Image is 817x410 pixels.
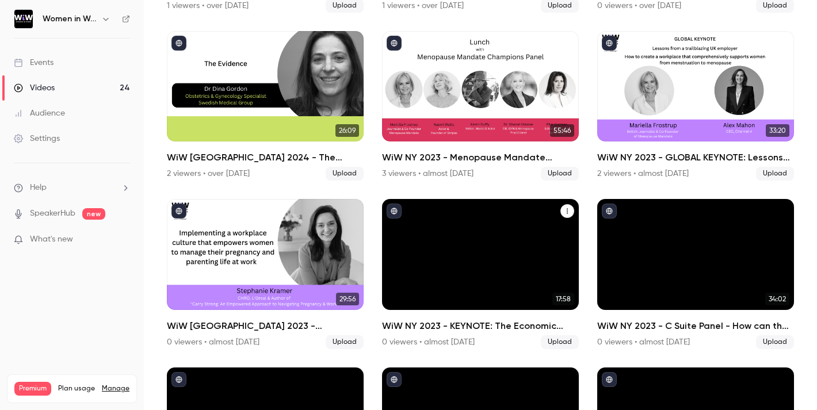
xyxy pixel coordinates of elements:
[82,208,105,220] span: new
[382,151,579,164] h2: WiW NY 2023 - Menopause Mandate Champions Panel
[602,204,617,219] button: published
[14,10,33,28] img: Women in Work US
[335,124,359,137] span: 26:09
[102,384,129,393] a: Manage
[30,208,75,220] a: SpeakerHub
[597,319,794,333] h2: WiW NY 2023 - C Suite Panel - How can the C-Suite hold the business (and themselves) to account
[597,31,794,181] a: 33:20WiW NY 2023 - GLOBAL KEYNOTE: Lessons from a trailbalzing UK Employer - How to create a work...
[171,204,186,219] button: published
[550,124,574,137] span: 55:46
[167,31,364,181] a: 26:09WiW [GEOGRAPHIC_DATA] 2024 - The Evidence2 viewers • over [DATE]Upload
[387,36,402,51] button: published
[326,167,364,181] span: Upload
[167,199,364,348] a: 29:56WiW [GEOGRAPHIC_DATA] 2023 - Implementing a workplace culture that empowers women to manage ...
[171,372,186,387] button: published
[14,382,51,396] span: Premium
[326,335,364,349] span: Upload
[766,124,789,137] span: 33:20
[336,293,359,305] span: 29:56
[382,31,579,181] li: WiW NY 2023 - Menopause Mandate Champions Panel
[602,36,617,51] button: published
[382,199,579,348] a: 17:58WiW NY 2023 - KEYNOTE: The Economic Argument - Why supporting women in the workplace is not ...
[43,13,97,25] h6: Women in Work [GEOGRAPHIC_DATA]
[597,168,689,179] div: 2 viewers • almost [DATE]
[387,204,402,219] button: published
[14,57,54,68] div: Events
[382,199,579,348] li: WiW NY 2023 - KEYNOTE: The Economic Argument - Why supporting women in the workplace is not just ...
[167,319,364,333] h2: WiW [GEOGRAPHIC_DATA] 2023 - Implementing a workplace culture that empowers women to manage their...
[30,233,73,246] span: What's new
[756,335,794,349] span: Upload
[167,168,250,179] div: 2 viewers • over [DATE]
[602,372,617,387] button: published
[167,31,364,181] li: WiW Seattle 2024 - The Evidence
[167,336,259,348] div: 0 viewers • almost [DATE]
[597,336,690,348] div: 0 viewers • almost [DATE]
[14,82,55,94] div: Videos
[765,293,789,305] span: 34:02
[58,384,95,393] span: Plan usage
[597,151,794,164] h2: WiW NY 2023 - GLOBAL KEYNOTE: Lessons from a trailbalzing UK Employer - How to create a workplace...
[387,372,402,387] button: published
[14,182,130,194] li: help-dropdown-opener
[14,108,65,119] div: Audience
[597,31,794,181] li: WiW NY 2023 - GLOBAL KEYNOTE: Lessons from a trailbalzing UK Employer - How to create a workplace...
[30,182,47,194] span: Help
[382,168,474,179] div: 3 viewers • almost [DATE]
[382,319,579,333] h2: WiW NY 2023 - KEYNOTE: The Economic Argument - Why supporting women in the workplace is not just ...
[541,335,579,349] span: Upload
[756,167,794,181] span: Upload
[597,199,794,348] a: 34:02WiW NY 2023 - C Suite Panel - How can the C-Suite hold the business (and themselves) to acco...
[116,235,130,245] iframe: Noticeable Trigger
[14,133,60,144] div: Settings
[382,31,579,181] a: 55:46WiW NY 2023 - Menopause Mandate Champions Panel3 viewers • almost [DATE]Upload
[382,336,475,348] div: 0 viewers • almost [DATE]
[167,199,364,348] li: WiW NY 2023 - Implementing a workplace culture that empowers women to manage their pregnancy and ...
[597,199,794,348] li: WiW NY 2023 - C Suite Panel - How can the C-Suite hold the business (and themselves) to account
[167,151,364,164] h2: WiW [GEOGRAPHIC_DATA] 2024 - The Evidence
[171,36,186,51] button: published
[552,293,574,305] span: 17:58
[541,167,579,181] span: Upload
